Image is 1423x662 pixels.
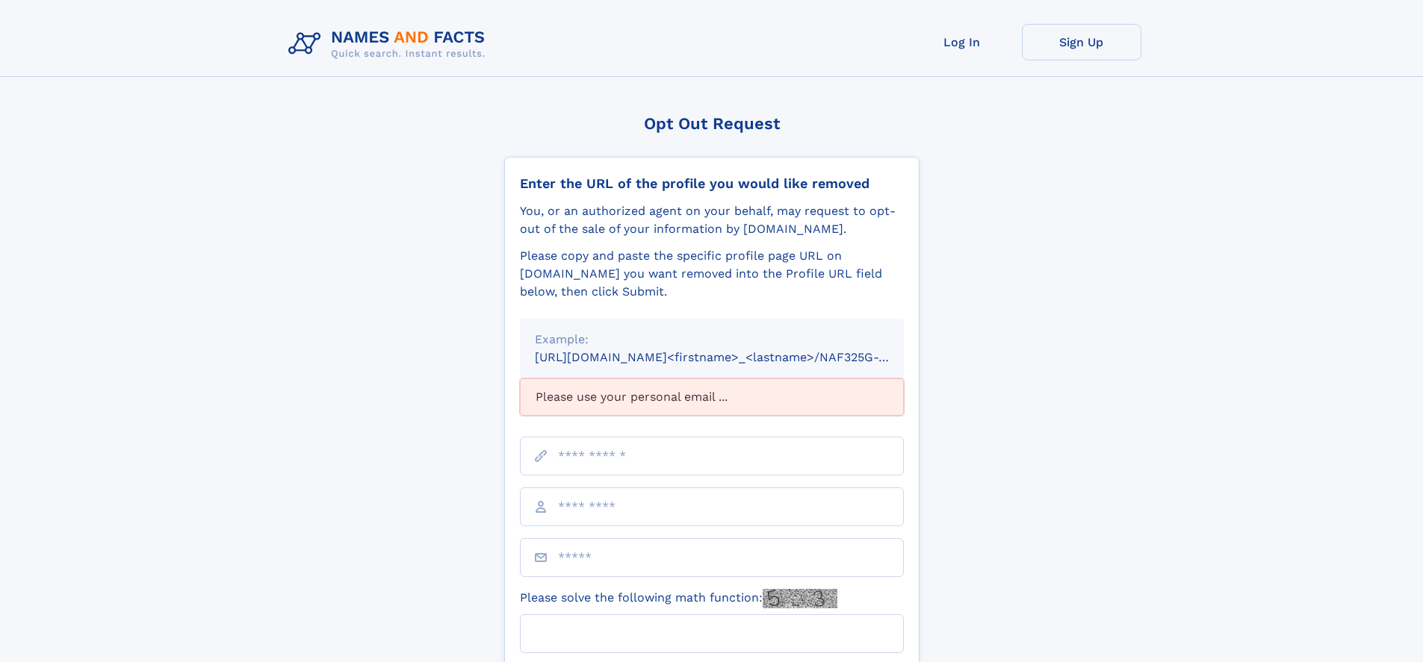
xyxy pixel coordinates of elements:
label: Please solve the following math function: [520,589,837,608]
div: Please copy and paste the specific profile page URL on [DOMAIN_NAME] you want removed into the Pr... [520,247,904,301]
a: Log In [902,24,1022,60]
div: Please use your personal email ... [520,378,904,416]
div: You, or an authorized agent on your behalf, may request to opt-out of the sale of your informatio... [520,202,904,238]
div: Opt Out Request [504,114,920,133]
small: [URL][DOMAIN_NAME]<firstname>_<lastname>/NAF325G-xxxxxxxx [535,350,932,364]
div: Example: [535,331,889,349]
img: Logo Names and Facts [282,24,497,64]
div: Enter the URL of the profile you would like removed [520,175,904,192]
a: Sign Up [1022,24,1141,60]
